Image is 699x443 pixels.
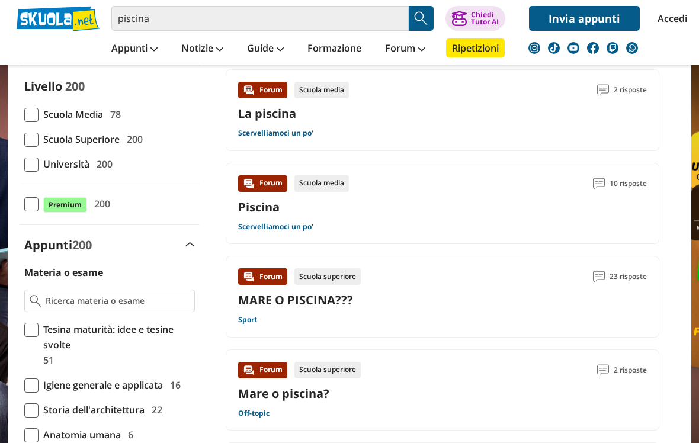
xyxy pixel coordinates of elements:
[238,292,353,308] a: MARE O PISCINA???
[238,315,257,325] a: Sport
[294,175,349,192] div: Scuola media
[529,6,640,31] a: Invia appunti
[614,362,647,378] span: 2 risposte
[238,105,296,121] a: La piscina
[178,38,226,60] a: Notizie
[243,178,255,190] img: Forum contenuto
[294,362,361,378] div: Scuola superiore
[243,364,255,376] img: Forum contenuto
[409,6,434,31] button: Search Button
[30,295,41,307] img: Ricerca materia o esame
[587,42,599,54] img: facebook
[658,6,682,31] a: Accedi
[244,38,287,60] a: Guide
[382,38,428,60] a: Forum
[185,242,195,247] img: Apri e chiudi sezione
[597,364,609,376] img: Commenti lettura
[65,78,85,94] span: 200
[412,9,430,27] img: Cerca appunti, riassunti o versioni
[528,42,540,54] img: instagram
[607,42,618,54] img: twitch
[89,196,110,211] span: 200
[610,175,647,192] span: 10 risposte
[610,268,647,285] span: 23 risposte
[238,268,287,285] div: Forum
[123,427,133,442] span: 6
[593,271,605,283] img: Commenti lettura
[238,175,287,192] div: Forum
[39,131,120,147] span: Scuola Superiore
[243,84,255,96] img: Forum contenuto
[238,386,329,402] a: Mare o piscina?
[43,197,87,213] span: Premium
[46,295,190,307] input: Ricerca materia o esame
[593,178,605,190] img: Commenti lettura
[238,222,313,232] a: Scervelliamoci un po'
[39,427,121,442] span: Anatomia umana
[471,11,499,25] div: Chiedi Tutor AI
[238,199,280,215] a: Piscina
[238,409,270,418] a: Off-topic
[567,42,579,54] img: youtube
[238,129,313,138] a: Scervelliamoci un po'
[39,156,89,172] span: Università
[294,268,361,285] div: Scuola superiore
[24,78,62,94] label: Livello
[304,38,364,60] a: Formazione
[238,362,287,378] div: Forum
[294,82,349,98] div: Scuola media
[122,131,143,147] span: 200
[597,84,609,96] img: Commenti lettura
[548,42,560,54] img: tiktok
[147,402,162,418] span: 22
[165,377,181,393] span: 16
[445,6,505,31] button: ChiediTutor AI
[92,156,113,172] span: 200
[111,6,409,31] input: Cerca appunti, riassunti o versioni
[614,82,647,98] span: 2 risposte
[39,322,195,352] span: Tesina maturità: idee e tesine svolte
[72,237,92,253] span: 200
[238,82,287,98] div: Forum
[24,237,92,253] label: Appunti
[39,107,103,122] span: Scuola Media
[446,38,505,57] a: Ripetizioni
[39,352,54,368] span: 51
[105,107,121,122] span: 78
[243,271,255,283] img: Forum contenuto
[24,266,103,279] label: Materia o esame
[39,377,163,393] span: Igiene generale e applicata
[626,42,638,54] img: WhatsApp
[39,402,145,418] span: Storia dell'architettura
[108,38,161,60] a: Appunti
